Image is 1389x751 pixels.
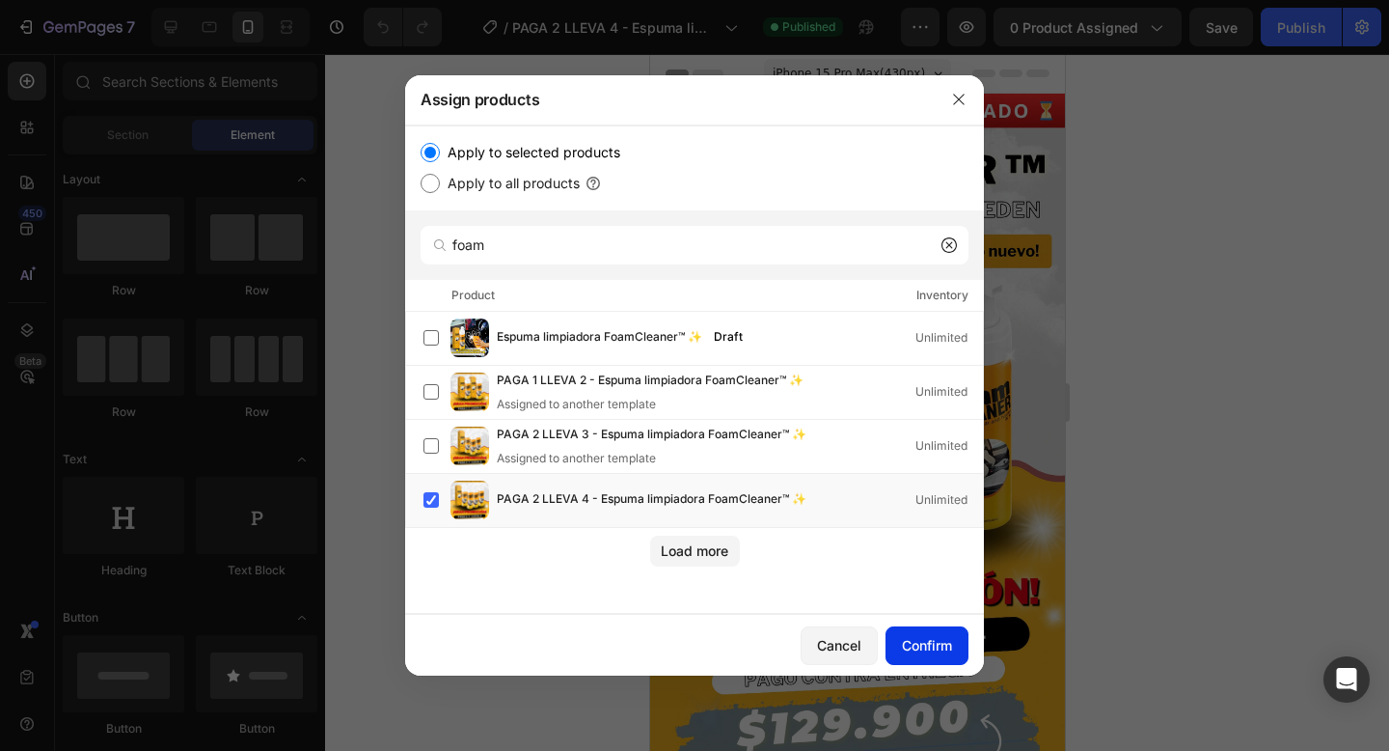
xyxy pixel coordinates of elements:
[650,536,740,567] button: Load more
[450,481,489,519] img: product-img
[497,371,803,392] span: PAGA 1 LLEVA 2 - Espuma limpiadora FoamCleaner™ ✨
[440,172,580,195] label: Apply to all products
[801,626,878,665] button: Cancel
[405,125,984,614] div: />
[1323,656,1370,703] div: Open Intercom Messenger
[123,10,275,29] span: iPhone 15 Pro Max ( 430 px)
[661,541,728,561] div: Load more
[497,327,702,348] span: Espuma limpiadora FoamCleaner™ ✨
[450,373,489,411] img: product-img
[885,626,968,665] button: Confirm
[915,328,983,348] div: Unlimited
[451,286,495,305] div: Product
[450,427,489,465] img: product-img
[902,635,952,655] div: Confirm
[421,226,968,264] input: Search products
[440,141,620,164] label: Apply to selected products
[497,425,806,446] span: PAGA 2 LLEVA 3 - Espuma limpiadora FoamCleaner™ ✨
[915,382,983,402] div: Unlimited
[916,286,968,305] div: Inventory
[497,489,806,511] span: PAGA 2 LLEVA 4 - Espuma limpiadora FoamCleaner™ ✨
[706,327,750,347] div: Draft
[817,635,861,655] div: Cancel
[497,450,837,467] div: Assigned to another template
[450,319,489,357] img: product-img
[915,436,983,456] div: Unlimited
[405,74,934,125] div: Assign products
[915,490,983,510] div: Unlimited
[497,396,834,413] div: Assigned to another template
